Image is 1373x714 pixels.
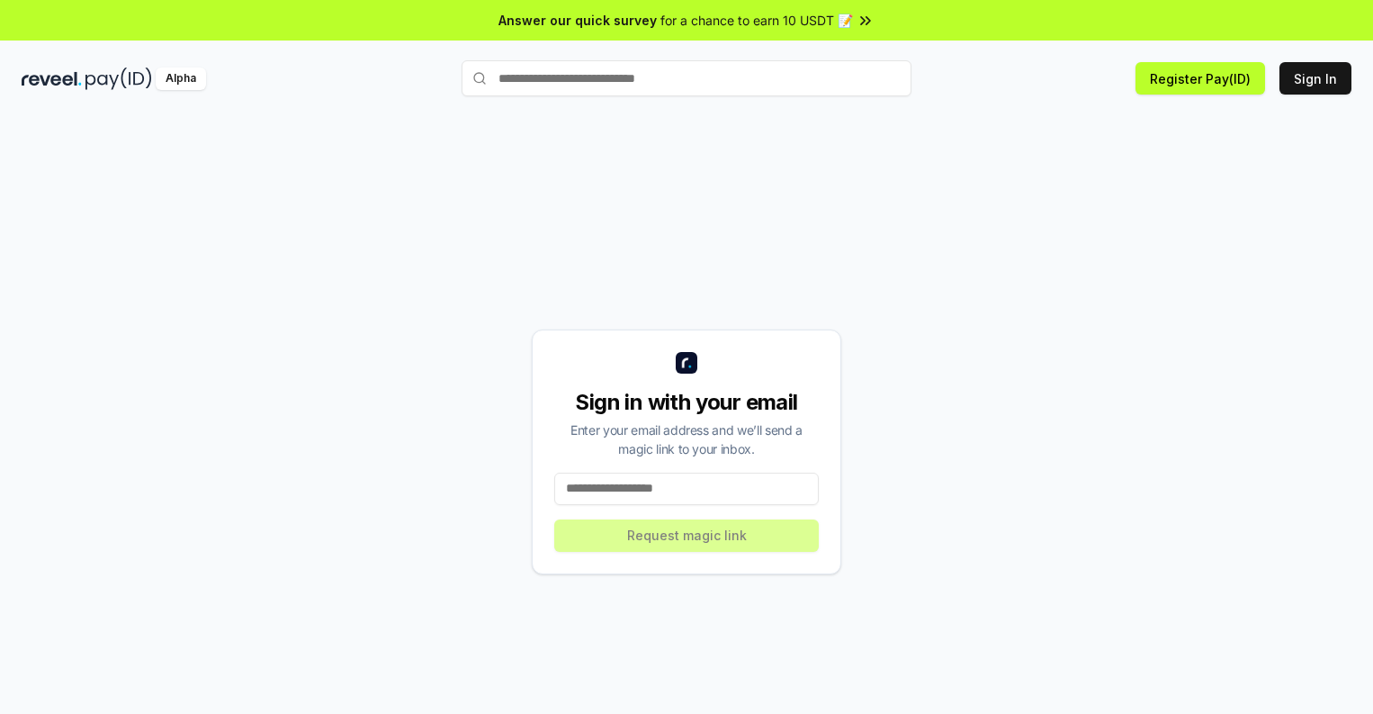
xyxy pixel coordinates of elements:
div: Alpha [156,68,206,90]
div: Enter your email address and we’ll send a magic link to your inbox. [554,420,819,458]
button: Sign In [1279,62,1351,95]
button: Register Pay(ID) [1135,62,1265,95]
span: for a chance to earn 10 USDT 📝 [660,11,853,30]
img: pay_id [85,68,152,90]
div: Sign in with your email [554,388,819,417]
img: reveel_dark [22,68,82,90]
img: logo_small [676,352,697,374]
span: Answer our quick survey [498,11,657,30]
